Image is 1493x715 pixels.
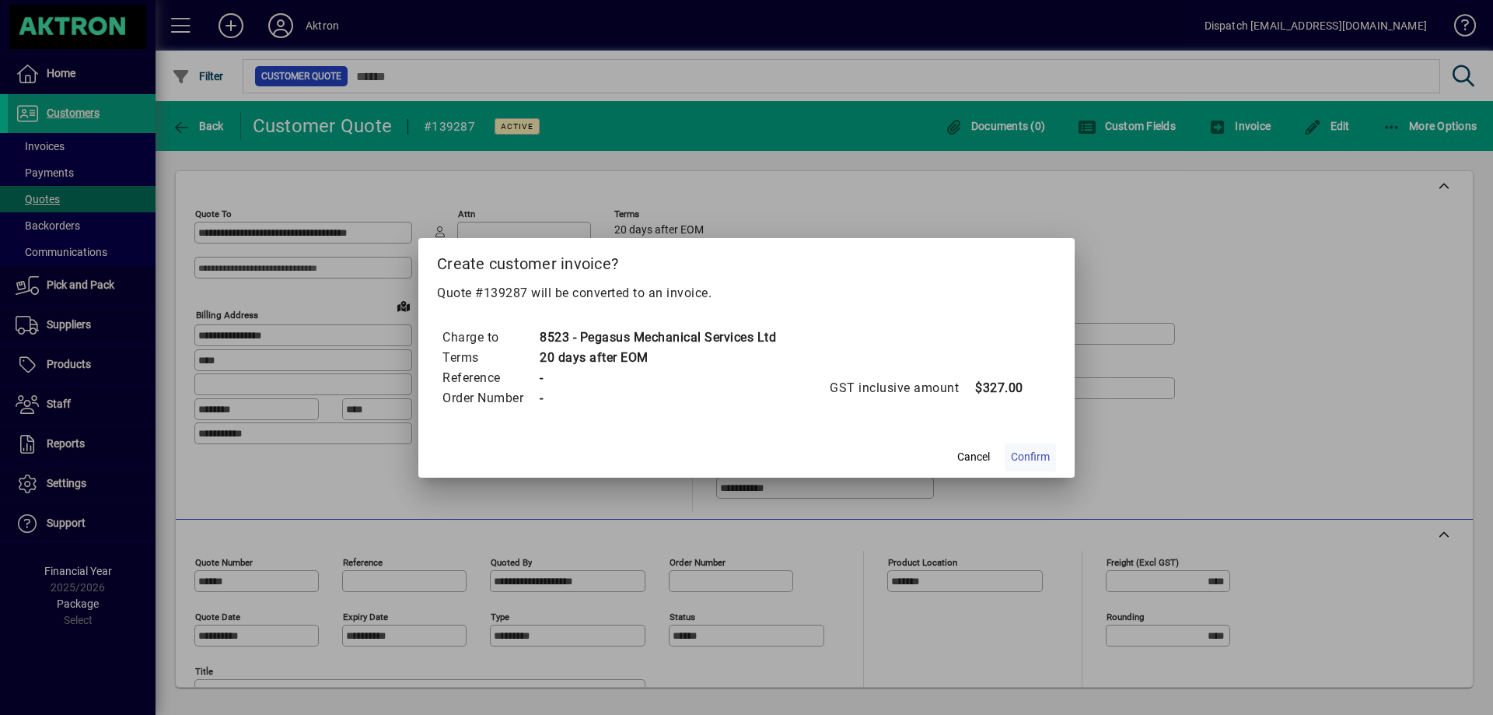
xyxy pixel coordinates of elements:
[539,368,776,388] td: -
[539,348,776,368] td: 20 days after EOM
[539,328,776,348] td: 8523 - Pegasus Mechanical Services Ltd
[539,388,776,408] td: -
[442,388,539,408] td: Order Number
[974,378,1037,398] td: $327.00
[829,378,974,398] td: GST inclusive amount
[442,368,539,388] td: Reference
[418,238,1075,283] h2: Create customer invoice?
[442,348,539,368] td: Terms
[1005,443,1056,471] button: Confirm
[442,328,539,348] td: Charge to
[1011,449,1050,465] span: Confirm
[949,443,998,471] button: Cancel
[957,449,990,465] span: Cancel
[437,284,1056,303] p: Quote #139287 will be converted to an invoice.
